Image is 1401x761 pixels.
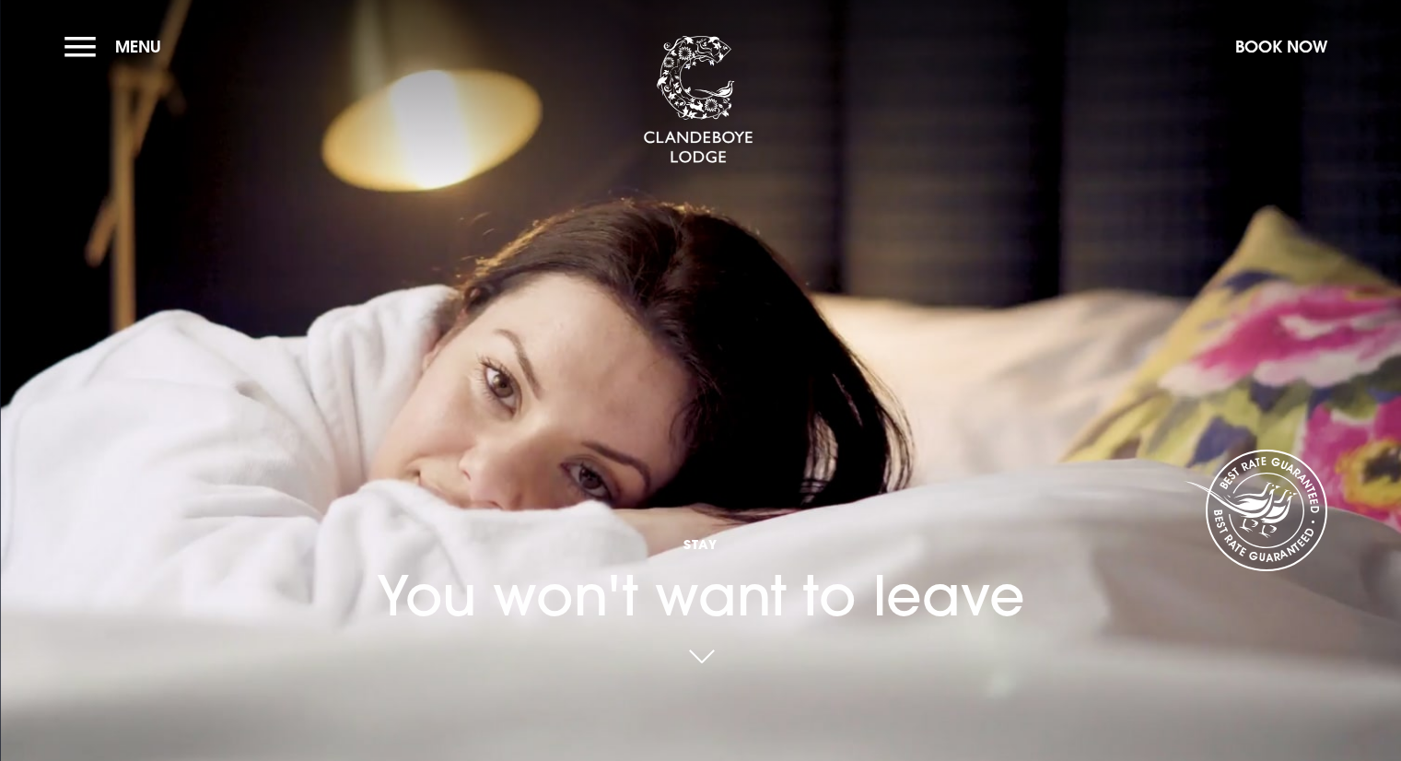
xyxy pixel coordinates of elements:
span: Menu [115,36,161,57]
button: Book Now [1226,27,1337,66]
h1: You won't want to leave [377,486,1025,628]
span: Stay [377,535,1025,553]
img: Clandeboye Lodge [643,36,753,165]
button: Menu [64,27,170,66]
